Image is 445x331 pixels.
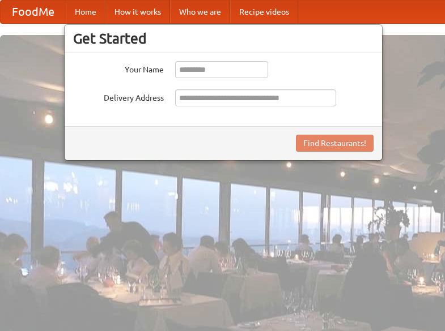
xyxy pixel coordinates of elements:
[66,1,105,23] a: Home
[73,89,164,104] label: Delivery Address
[105,1,170,23] a: How it works
[73,30,374,47] h3: Get Started
[296,135,374,152] button: Find Restaurants!
[73,61,164,75] label: Your Name
[1,1,66,23] a: FoodMe
[230,1,298,23] a: Recipe videos
[170,1,230,23] a: Who we are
